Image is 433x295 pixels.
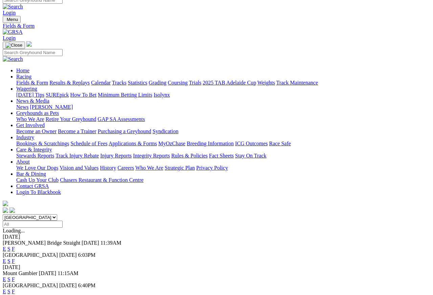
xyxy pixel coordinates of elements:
[7,17,18,22] span: Menu
[16,92,430,98] div: Wagering
[91,80,111,85] a: Calendar
[3,270,38,276] span: Mount Gambier
[133,153,170,158] a: Integrity Reports
[16,92,44,98] a: [DATE] Tips
[3,289,6,294] a: E
[46,92,69,98] a: SUREpick
[276,80,318,85] a: Track Maintenance
[12,276,15,282] a: F
[269,141,291,146] a: Race Safe
[78,282,96,288] span: 6:40PM
[3,264,430,270] div: [DATE]
[3,252,58,258] span: [GEOGRAPHIC_DATA]
[3,228,25,233] span: Loading...
[153,128,178,134] a: Syndication
[16,104,28,110] a: News
[3,240,80,246] span: [PERSON_NAME] Bridge Straight
[3,49,63,56] input: Search
[16,171,46,177] a: Bar & Dining
[16,177,430,183] div: Bar & Dining
[154,92,170,98] a: Isolynx
[16,86,37,92] a: Wagering
[30,104,73,110] a: [PERSON_NAME]
[3,35,16,41] a: Login
[257,80,275,85] a: Weights
[59,282,77,288] span: [DATE]
[3,282,58,288] span: [GEOGRAPHIC_DATA]
[3,201,8,206] img: logo-grsa-white.png
[100,153,132,158] a: Injury Reports
[16,110,59,116] a: Greyhounds as Pets
[7,246,10,252] a: S
[16,80,430,86] div: Racing
[58,128,96,134] a: Become a Trainer
[16,153,430,159] div: Care & Integrity
[59,252,77,258] span: [DATE]
[9,207,15,213] img: twitter.svg
[16,128,56,134] a: Become an Owner
[3,276,6,282] a: E
[16,128,430,134] div: Get Involved
[100,165,116,171] a: History
[70,141,107,146] a: Schedule of Fees
[16,165,430,171] div: About
[16,74,31,79] a: Racing
[12,258,15,264] a: F
[7,289,10,294] a: S
[3,207,8,213] img: facebook.svg
[60,165,98,171] a: Vision and Values
[16,189,61,195] a: Login To Blackbook
[3,4,23,10] img: Search
[58,270,78,276] span: 11:15AM
[82,240,99,246] span: [DATE]
[135,165,163,171] a: Who We Are
[12,289,15,294] a: F
[3,29,23,35] img: GRSA
[16,122,45,128] a: Get Involved
[187,141,234,146] a: Breeding Information
[203,80,256,85] a: 2025 TAB Adelaide Cup
[16,153,54,158] a: Stewards Reports
[128,80,147,85] a: Statistics
[3,56,23,62] img: Search
[209,153,234,158] a: Fact Sheets
[109,141,157,146] a: Applications & Forms
[16,165,58,171] a: We Love Our Dogs
[165,165,195,171] a: Strategic Plan
[16,141,430,147] div: Industry
[7,276,10,282] a: S
[3,221,63,228] input: Select date
[235,141,268,146] a: ICG Outcomes
[12,246,15,252] a: F
[189,80,201,85] a: Trials
[168,80,188,85] a: Coursing
[235,153,266,158] a: Stay On Track
[16,183,49,189] a: Contact GRSA
[46,116,96,122] a: Retire Your Greyhound
[16,116,44,122] a: Who We Are
[78,252,96,258] span: 6:03PM
[158,141,185,146] a: MyOzChase
[16,116,430,122] div: Greyhounds as Pets
[3,234,430,240] div: [DATE]
[98,116,145,122] a: GAP SA Assessments
[117,165,134,171] a: Careers
[3,42,25,49] button: Toggle navigation
[39,270,56,276] span: [DATE]
[196,165,228,171] a: Privacy Policy
[3,246,6,252] a: E
[98,92,152,98] a: Minimum Betting Limits
[16,104,430,110] div: News & Media
[16,134,34,140] a: Industry
[3,23,430,29] a: Fields & Form
[49,80,90,85] a: Results & Replays
[26,41,32,47] img: logo-grsa-white.png
[16,159,30,165] a: About
[7,258,10,264] a: S
[3,10,16,16] a: Login
[171,153,208,158] a: Rules & Policies
[16,98,49,104] a: News & Media
[60,177,143,183] a: Chasers Restaurant & Function Centre
[16,80,48,85] a: Fields & Form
